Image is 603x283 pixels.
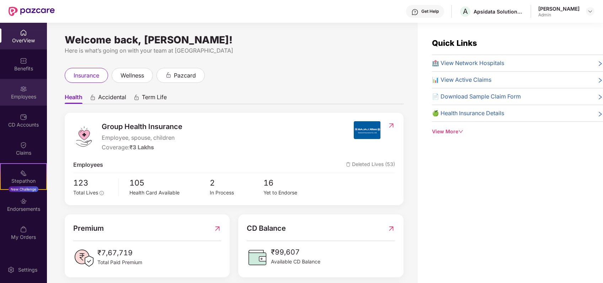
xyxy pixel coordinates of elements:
[9,186,38,192] div: New Challenge
[597,60,603,68] span: right
[432,59,504,68] span: 🏥 View Network Hospitals
[73,126,95,147] img: logo
[20,141,27,149] img: svg+xml;base64,PHN2ZyBpZD0iQ2xhaW0iIHhtbG5zPSJodHRwOi8vd3d3LnczLm9yZy8yMDAwL3N2ZyIgd2lkdGg9IjIwIi...
[432,38,477,48] span: Quick Links
[165,72,172,78] div: animation
[121,71,144,80] span: wellness
[73,189,98,196] span: Total Lives
[174,71,196,80] span: pazcard
[129,144,154,151] span: ₹3 Lakhs
[354,121,380,139] img: insurerIcon
[9,7,55,16] img: New Pazcare Logo
[247,223,286,234] span: CD Balance
[90,94,96,101] div: animation
[20,29,27,36] img: svg+xml;base64,PHN2ZyBpZD0iSG9tZSIgeG1sbnM9Imh0dHA6Ly93d3cudzMub3JnLzIwMDAvc3ZnIiB3aWR0aD0iMjAiIG...
[16,266,39,273] div: Settings
[538,5,580,12] div: [PERSON_NAME]
[263,177,317,189] span: 16
[97,247,142,258] span: ₹7,67,719
[1,177,46,185] div: Stepathon
[432,75,491,84] span: 📊 View Active Claims
[458,129,463,134] span: down
[102,133,182,142] span: Employee, spouse, children
[432,109,504,118] span: 🍏 Health Insurance Details
[432,92,521,101] span: 📄 Download Sample Claim Form
[210,189,263,197] div: In Process
[102,121,182,132] span: Group Health Insurance
[538,12,580,18] div: Admin
[388,223,395,234] img: RedirectIcon
[142,94,167,104] span: Term Life
[65,46,404,55] div: Here is what’s going on with your team at [GEOGRAPHIC_DATA]
[587,9,593,14] img: svg+xml;base64,PHN2ZyBpZD0iRHJvcGRvd24tMzJ4MzIiIHhtbG5zPSJodHRwOi8vd3d3LnczLm9yZy8yMDAwL3N2ZyIgd2...
[97,258,142,266] span: Total Paid Premium
[421,9,439,14] div: Get Help
[432,128,603,135] div: View More
[100,191,104,195] span: info-circle
[73,223,104,234] span: Premium
[271,247,320,258] span: ₹99,607
[346,162,351,167] img: deleteIcon
[73,247,95,269] img: PaidPremiumIcon
[388,122,395,129] img: RedirectIcon
[133,94,140,101] div: animation
[263,189,317,197] div: Yet to Endorse
[73,160,103,169] span: Employees
[129,177,210,189] span: 105
[20,198,27,205] img: svg+xml;base64,PHN2ZyBpZD0iRW5kb3JzZW1lbnRzIiB4bWxucz0iaHR0cDovL3d3dy53My5vcmcvMjAwMC9zdmciIHdpZH...
[597,94,603,101] span: right
[271,258,320,266] span: Available CD Balance
[20,113,27,121] img: svg+xml;base64,PHN2ZyBpZD0iQ0RfQWNjb3VudHMiIGRhdGEtbmFtZT0iQ0QgQWNjb3VudHMiIHhtbG5zPSJodHRwOi8vd3...
[247,247,268,268] img: CDBalanceIcon
[7,266,15,273] img: svg+xml;base64,PHN2ZyBpZD0iU2V0dGluZy0yMHgyMCIgeG1sbnM9Imh0dHA6Ly93d3cudzMub3JnLzIwMDAvc3ZnIiB3aW...
[597,110,603,118] span: right
[98,94,126,104] span: Accidental
[474,8,523,15] div: Apsidata Solutions Private Limited
[597,77,603,84] span: right
[65,37,404,43] div: Welcome back, [PERSON_NAME]!
[20,170,27,177] img: svg+xml;base64,PHN2ZyB4bWxucz0iaHR0cDovL3d3dy53My5vcmcvMjAwMC9zdmciIHdpZHRoPSIyMSIgaGVpZ2h0PSIyMC...
[129,189,210,197] div: Health Card Available
[73,177,113,189] span: 123
[20,85,27,92] img: svg+xml;base64,PHN2ZyBpZD0iRW1wbG95ZWVzIiB4bWxucz0iaHR0cDovL3d3dy53My5vcmcvMjAwMC9zdmciIHdpZHRoPS...
[214,223,221,234] img: RedirectIcon
[20,226,27,233] img: svg+xml;base64,PHN2ZyBpZD0iTXlfT3JkZXJzIiBkYXRhLW5hbWU9Ik15IE9yZGVycyIgeG1sbnM9Imh0dHA6Ly93d3cudz...
[102,143,182,152] div: Coverage:
[210,177,263,189] span: 2
[346,160,395,169] span: Deleted Lives (53)
[20,57,27,64] img: svg+xml;base64,PHN2ZyBpZD0iQmVuZWZpdHMiIHhtbG5zPSJodHRwOi8vd3d3LnczLm9yZy8yMDAwL3N2ZyIgd2lkdGg9Ij...
[65,94,82,104] span: Health
[463,7,468,16] span: A
[74,71,99,80] span: insurance
[411,9,418,16] img: svg+xml;base64,PHN2ZyBpZD0iSGVscC0zMngzMiIgeG1sbnM9Imh0dHA6Ly93d3cudzMub3JnLzIwMDAvc3ZnIiB3aWR0aD...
